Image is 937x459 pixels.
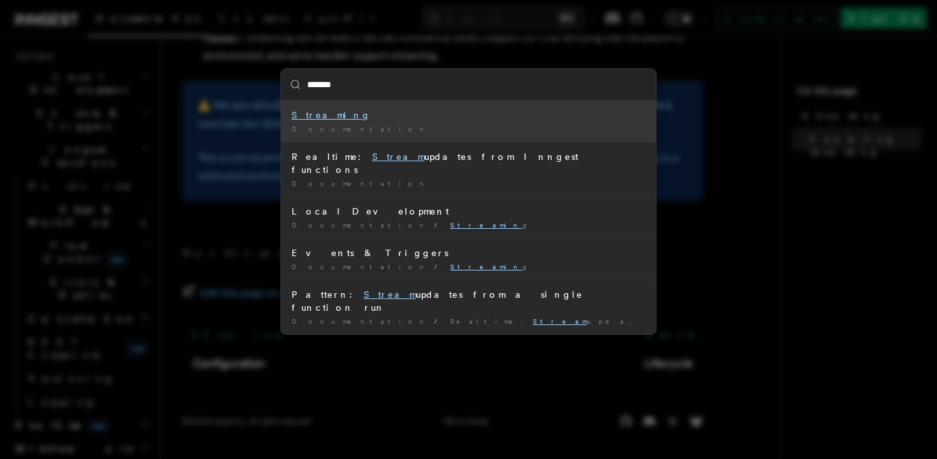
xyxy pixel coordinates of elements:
span: Documentation [292,125,429,133]
mark: Stream [533,317,587,325]
mark: Stream [364,289,416,300]
span: g [450,221,528,229]
span: Documentation [292,263,429,270]
mark: Stream [372,151,424,162]
div: Realtime: updates from Inngest functions [292,150,645,176]
span: / [434,221,445,229]
mark: Streamin [450,263,523,270]
mark: Streamin [450,221,523,229]
div: Local Development [292,205,645,218]
span: Documentation [292,221,429,229]
mark: Streamin [292,110,362,120]
span: / [434,263,445,270]
div: g [292,109,645,122]
span: Documentation [292,317,429,325]
span: g [450,263,528,270]
div: Pattern: updates from a single function run [292,288,645,314]
span: / [434,317,445,325]
span: Documentation [292,179,429,187]
span: Realtime: updates from Inngest functions [450,317,881,325]
div: Events & Triggers [292,246,645,259]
